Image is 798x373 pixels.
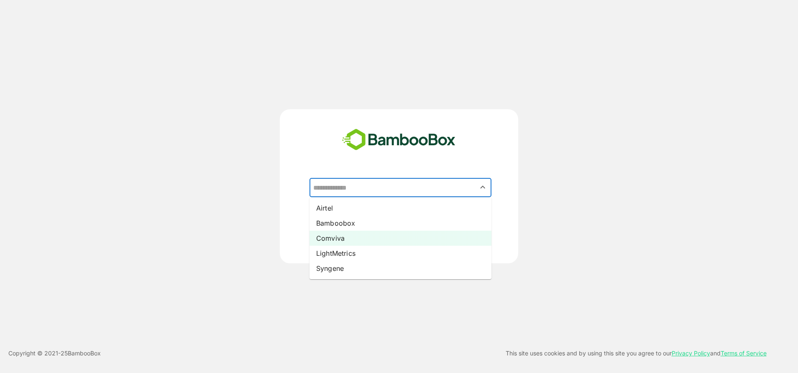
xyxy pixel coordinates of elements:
a: Terms of Service [721,350,767,357]
li: Comviva [309,231,491,246]
li: LightMetrics [309,246,491,261]
li: Airtel [309,201,491,216]
img: bamboobox [338,126,460,154]
li: Syngene [309,261,491,276]
button: Close [477,182,489,193]
li: Bamboobox [309,216,491,231]
p: Copyright © 2021- 25 BambooBox [8,348,101,358]
p: This site uses cookies and by using this site you agree to our and [506,348,767,358]
a: Privacy Policy [672,350,710,357]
